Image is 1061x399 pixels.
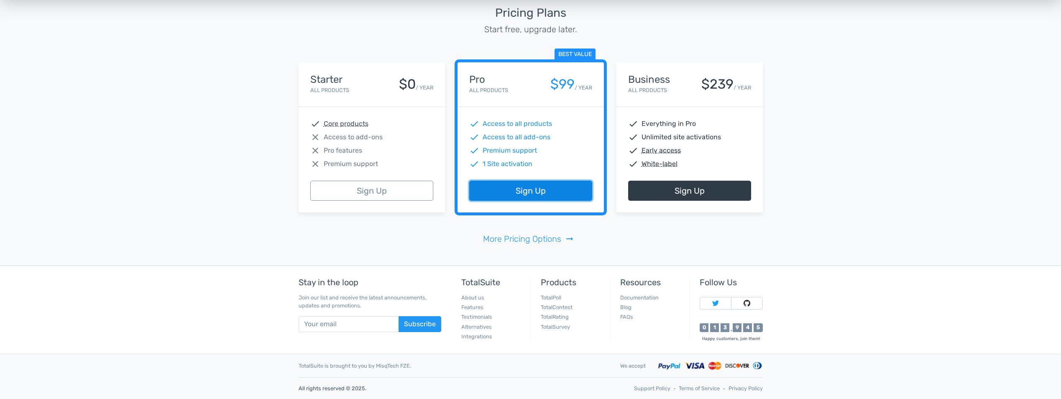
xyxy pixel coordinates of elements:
div: 5 [754,323,762,332]
span: check [628,159,638,169]
span: check [469,146,479,156]
a: Privacy Policy [729,384,763,392]
img: Follow TotalSuite on Twitter [712,300,719,307]
a: Support Policy [634,384,670,392]
span: close [310,146,320,156]
a: About us [461,294,484,301]
p: All rights reserved © 2025. [299,384,524,392]
span: Access to all add-ons [483,132,550,142]
a: Alternatives [461,324,492,330]
span: check [628,146,638,156]
span: check [469,132,479,142]
a: Integrations [461,333,492,340]
small: / YEAR [575,84,592,92]
span: check [628,119,638,129]
a: TotalContest [541,304,573,310]
span: check [628,132,638,142]
a: Documentation [620,294,659,301]
div: Happy customers, join them! [700,335,762,342]
div: TotalSuite is brought to you by MisqTech FZE. [292,362,614,370]
div: $0 [399,77,416,92]
a: TotalRating [541,314,569,320]
span: ‐ [723,384,725,392]
small: / YEAR [416,84,433,92]
h4: Business [628,74,670,85]
div: , [729,327,733,332]
abbr: White-label [642,159,678,169]
h5: TotalSuite [461,278,524,287]
a: FAQs [620,314,633,320]
span: arrow_right_alt [565,234,575,244]
div: 4 [743,323,752,332]
div: We accept [614,362,652,370]
a: Sign Up [310,181,433,201]
span: Pro features [324,146,362,156]
span: Best value [555,49,596,60]
span: Everything in Pro [642,119,696,129]
small: All Products [628,87,667,93]
a: Features [461,304,483,310]
h5: Stay in the loop [299,278,441,287]
span: ‐ [674,384,675,392]
button: Subscribe [399,316,441,332]
a: Testimonials [461,314,492,320]
a: Sign Up [628,181,751,201]
abbr: Early access [642,146,681,156]
span: Premium support [324,159,378,169]
div: $99 [550,77,575,92]
a: Sign Up [469,181,592,201]
abbr: Core products [324,119,368,129]
h3: Pricing Plans [299,7,763,20]
div: 0 [700,323,708,332]
h4: Starter [310,74,349,85]
p: Join our list and receive the latest announcements, updates and promotions. [299,294,441,309]
h5: Follow Us [700,278,762,287]
h5: Products [541,278,603,287]
p: Start free, upgrade later. [299,23,763,36]
img: Accepted payment methods [658,361,763,371]
div: 1 [710,323,719,332]
a: More Pricing Optionsarrow_right_alt [483,233,578,245]
small: All Products [469,87,508,93]
span: check [469,159,479,169]
small: All Products [310,87,349,93]
div: 9 [733,323,741,332]
span: 1 Site activation [483,159,532,169]
h5: Resources [620,278,683,287]
input: Your email [299,316,399,332]
span: Unlimited site activations [642,132,721,142]
span: Access to add-ons [324,132,383,142]
a: Terms of Service [679,384,720,392]
a: TotalPoll [541,294,561,301]
h4: Pro [469,74,508,85]
a: Blog [620,304,631,310]
span: check [469,119,479,129]
div: $239 [701,77,734,92]
a: TotalSurvey [541,324,570,330]
img: Follow TotalSuite on Github [744,300,750,307]
span: close [310,159,320,169]
small: / YEAR [734,84,751,92]
span: Access to all products [483,119,552,129]
span: close [310,132,320,142]
span: Premium support [483,146,537,156]
div: 3 [721,323,729,332]
span: check [310,119,320,129]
